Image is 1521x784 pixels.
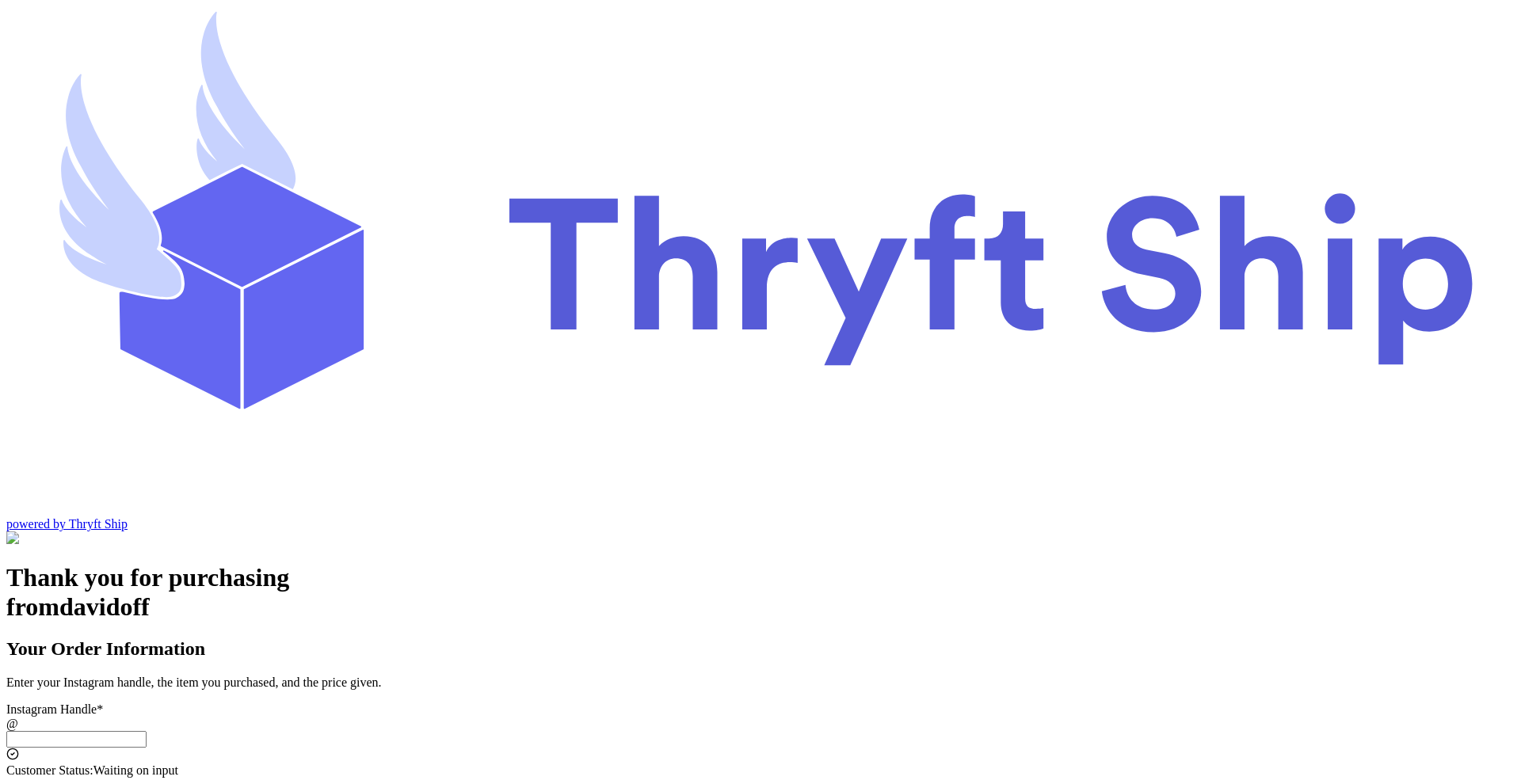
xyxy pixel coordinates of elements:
a: powered by Thryft Ship [6,517,128,531]
label: Instagram Handle [6,702,103,716]
span: Customer Status: [6,763,93,777]
span: davidoff [59,592,150,621]
h1: Thank you for purchasing from [6,563,1515,622]
img: Customer Form Background [6,531,164,546]
p: Enter your Instagram handle, the item you purchased, and the price given. [6,676,1515,690]
h2: Your Order Information [6,638,1515,660]
span: Waiting on input [93,763,178,777]
div: @ [6,717,1515,731]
